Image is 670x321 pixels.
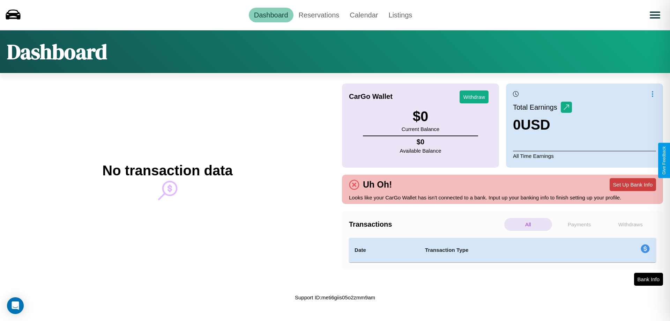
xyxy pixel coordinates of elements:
[556,218,603,231] p: Payments
[383,8,417,22] a: Listings
[400,146,441,155] p: Available Balance
[293,8,345,22] a: Reservations
[7,37,107,66] h1: Dashboard
[102,163,232,178] h2: No transaction data
[610,178,656,191] button: Set Up Bank Info
[513,117,572,133] h3: 0 USD
[349,93,393,101] h4: CarGo Wallet
[504,218,552,231] p: All
[400,138,441,146] h4: $ 0
[349,220,502,228] h4: Transactions
[460,90,489,103] button: Withdraw
[295,293,375,302] p: Support ID: meti6giis05o2zmm9am
[513,101,561,114] p: Total Earnings
[349,193,656,202] p: Looks like your CarGo Wallet has isn't connected to a bank. Input up your banking info to finish ...
[355,246,414,254] h4: Date
[249,8,293,22] a: Dashboard
[662,146,667,175] div: Give Feedback
[513,151,656,161] p: All Time Earnings
[349,238,656,262] table: simple table
[359,180,395,190] h4: Uh Oh!
[344,8,383,22] a: Calendar
[7,297,24,314] div: Open Intercom Messenger
[606,218,654,231] p: Withdraws
[402,124,439,134] p: Current Balance
[645,5,665,25] button: Open menu
[402,109,439,124] h3: $ 0
[425,246,583,254] h4: Transaction Type
[634,273,663,286] button: Bank Info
